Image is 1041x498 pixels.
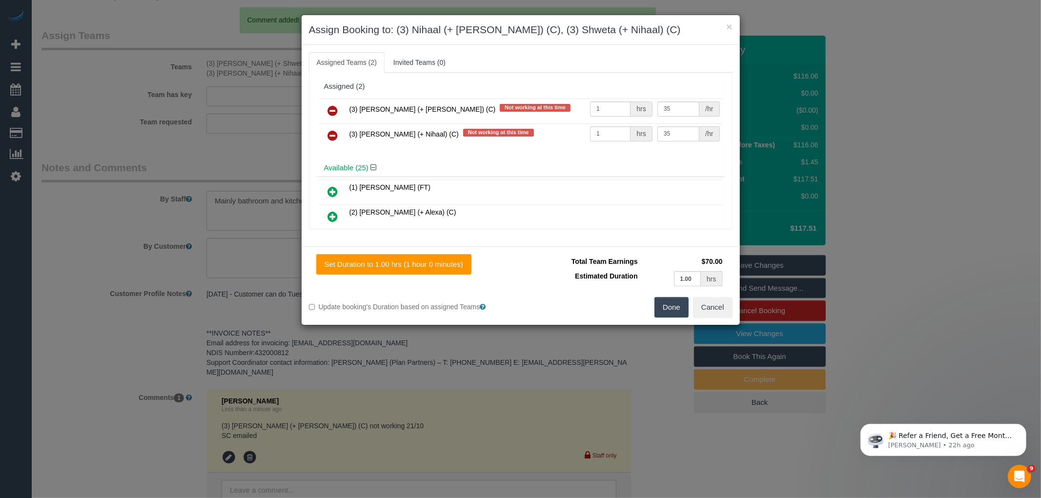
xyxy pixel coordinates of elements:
[309,22,733,37] h3: Assign Booking to: (3) Nihaal (+ [PERSON_NAME]) (C), (3) Shweta (+ Nihaal) (C)
[693,297,733,318] button: Cancel
[42,28,167,133] span: 🎉 Refer a Friend, Get a Free Month! 🎉 Love Automaid? Share the love! When you refer a friend who ...
[309,304,315,310] input: Update booking's Duration based on assigned Teams
[701,271,722,286] div: hrs
[309,52,385,73] a: Assigned Teams (2)
[726,21,732,32] button: ×
[640,254,725,269] td: $70.00
[1028,465,1036,473] span: 9
[846,403,1041,472] iframe: Intercom notifications message
[654,297,689,318] button: Done
[309,302,513,312] label: Update booking's Duration based on assigned Teams
[324,82,717,91] div: Assigned (2)
[349,208,456,216] span: (2) [PERSON_NAME] (+ Alexa) (C)
[699,101,719,117] div: /hr
[631,101,652,117] div: hrs
[500,104,571,112] span: Not working at this time
[463,129,534,137] span: Not working at this time
[631,126,652,141] div: hrs
[316,254,471,275] button: Set Duration to 1.00 hrs (1 hour 0 minutes)
[699,126,719,141] div: /hr
[1008,465,1031,488] iframe: Intercom live chat
[349,130,459,138] span: (3) [PERSON_NAME] (+ Nihaal) (C)
[528,254,640,269] td: Total Team Earnings
[349,183,430,191] span: (1) [PERSON_NAME] (FT)
[42,38,168,46] p: Message from Ellie, sent 22h ago
[575,272,637,280] span: Estimated Duration
[349,105,496,113] span: (3) [PERSON_NAME] (+ [PERSON_NAME]) (C)
[324,164,717,172] h4: Available (25)
[386,52,453,73] a: Invited Teams (0)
